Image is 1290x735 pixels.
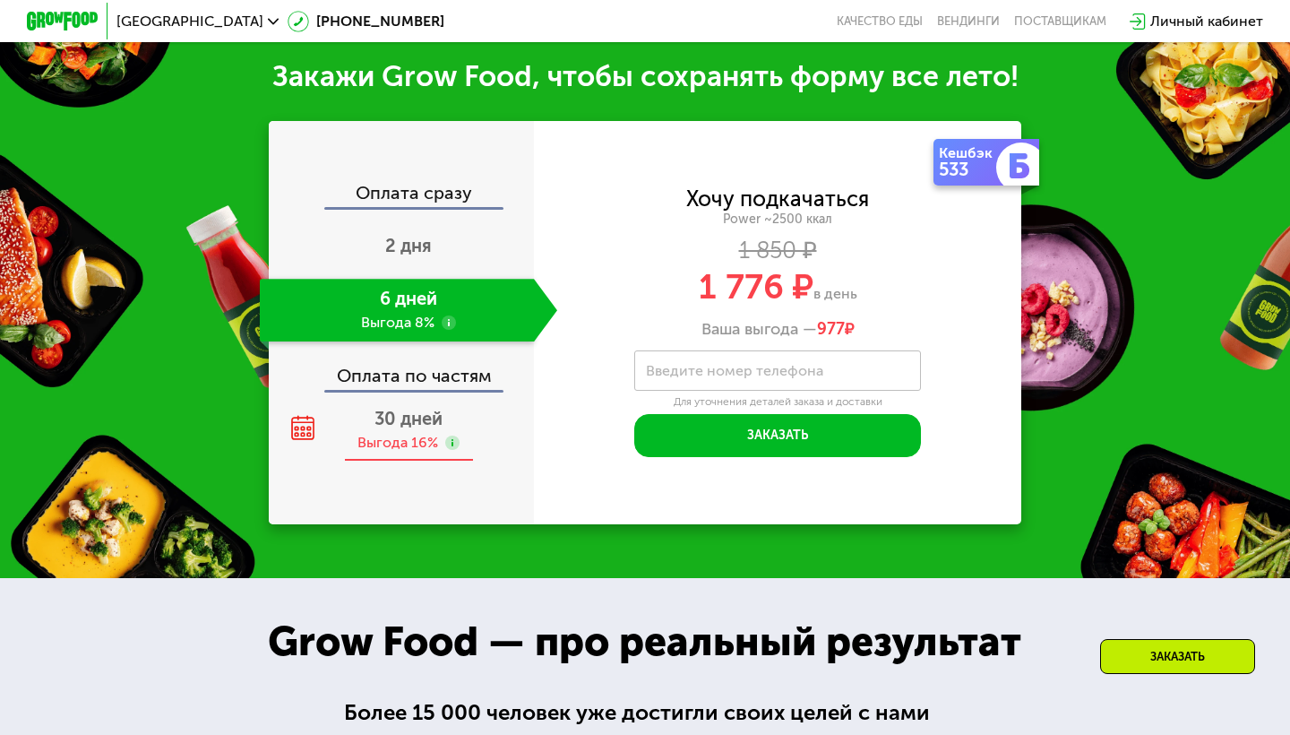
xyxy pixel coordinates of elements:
span: 2 дня [385,235,432,256]
div: поставщикам [1014,14,1106,29]
div: Выгода 16% [357,433,438,453]
div: Хочу подкачаться [686,189,869,209]
label: Введите номер телефона [646,366,823,376]
div: Заказать [1100,639,1255,674]
div: Кешбэк [939,146,1000,160]
div: Для уточнения деталей заказа и доставки [634,395,921,410]
span: ₽ [817,320,855,340]
div: Оплата по частям [271,349,534,390]
span: 1 776 ₽ [699,266,813,307]
div: Ваша выгода — [534,320,1021,340]
div: Grow Food — про реальный результат [238,611,1051,672]
a: Качество еды [837,14,923,29]
span: 977 [817,319,845,339]
div: Power ~2500 ккал [534,212,1021,228]
div: 1 850 ₽ [534,241,1021,261]
a: [PHONE_NUMBER] [288,11,444,32]
div: 533 [939,160,1000,178]
span: 30 дней [374,408,443,429]
div: Личный кабинет [1150,11,1263,32]
span: [GEOGRAPHIC_DATA] [116,14,263,29]
div: Оплата сразу [271,184,534,207]
span: в день [813,285,857,302]
a: Вендинги [937,14,1000,29]
div: Более 15 000 человек уже достигли своих целей с нами [344,696,946,729]
button: Заказать [634,414,921,457]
